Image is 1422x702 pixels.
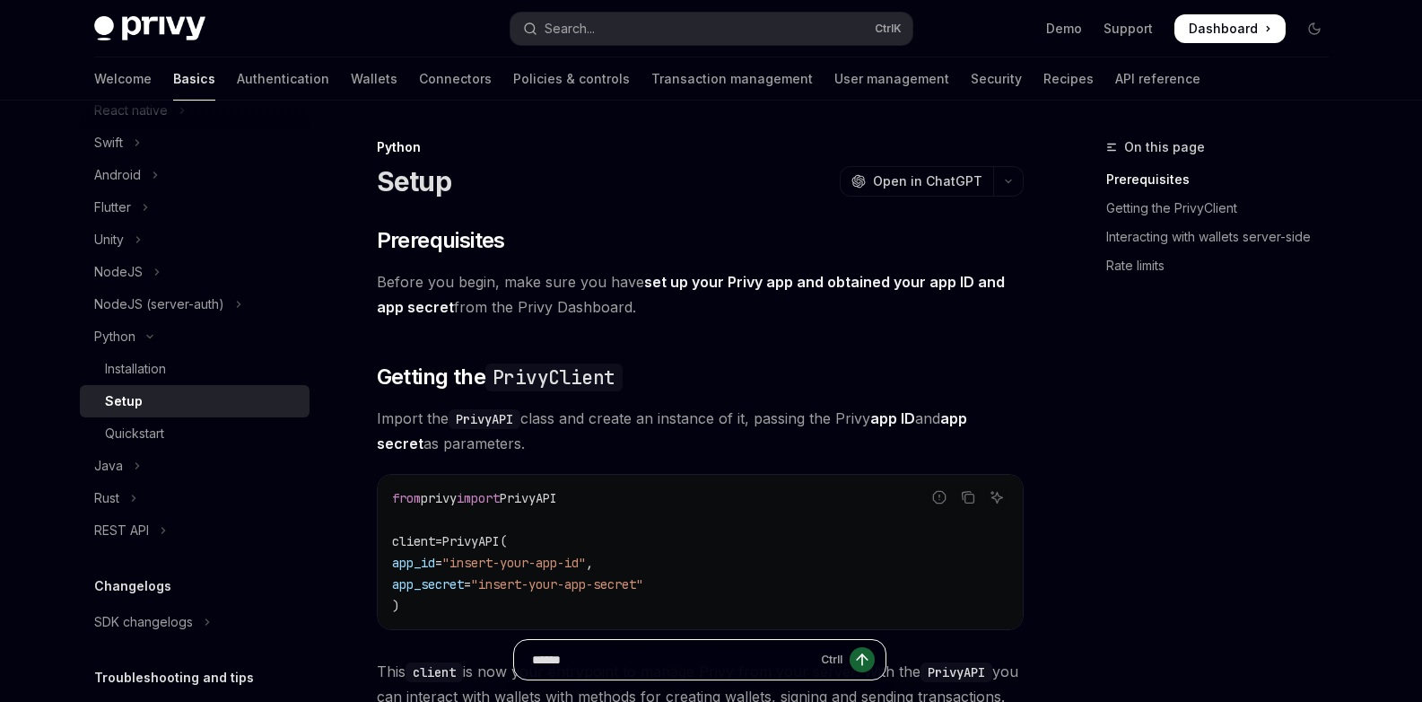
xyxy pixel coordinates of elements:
[80,224,310,256] button: Toggle Unity section
[377,406,1024,456] span: Import the class and create an instance of it, passing the Privy and as parameters.
[875,22,902,36] span: Ctrl K
[1106,251,1343,280] a: Rate limits
[1106,223,1343,251] a: Interacting with wallets server-side
[377,165,451,197] h1: Setup
[94,164,141,186] div: Android
[464,576,471,592] span: =
[94,667,254,689] h5: Troubleshooting and tips
[94,16,205,41] img: dark logo
[94,261,143,283] div: NodeJS
[500,490,557,506] span: PrivyAPI
[850,647,875,672] button: Send message
[1106,194,1343,223] a: Getting the PrivyClient
[94,575,171,597] h5: Changelogs
[419,57,492,101] a: Connectors
[80,385,310,417] a: Setup
[80,514,310,547] button: Toggle REST API section
[545,18,595,39] div: Search...
[510,13,912,45] button: Open search
[840,166,993,197] button: Open in ChatGPT
[80,288,310,320] button: Toggle NodeJS (server-auth) section
[377,269,1024,320] span: Before you begin, make sure you have from the Privy Dashboard.
[985,486,1008,509] button: Ask AI
[1124,136,1205,158] span: On this page
[94,229,124,250] div: Unity
[834,57,949,101] a: User management
[80,482,310,514] button: Toggle Rust section
[377,138,1024,156] div: Python
[80,127,310,159] button: Toggle Swift section
[457,490,500,506] span: import
[435,555,442,571] span: =
[873,172,982,190] span: Open in ChatGPT
[377,226,505,255] span: Prerequisites
[237,57,329,101] a: Authentication
[80,450,310,482] button: Toggle Java section
[94,611,193,633] div: SDK changelogs
[80,256,310,288] button: Toggle NodeJS section
[586,555,593,571] span: ,
[442,555,586,571] span: "insert-your-app-id"
[105,358,166,380] div: Installation
[449,409,520,429] code: PrivyAPI
[94,197,131,218] div: Flutter
[94,57,152,101] a: Welcome
[1174,14,1286,43] a: Dashboard
[485,364,622,391] code: PrivyClient
[94,326,135,347] div: Python
[471,576,643,592] span: "insert-your-app-secret"
[80,606,310,638] button: Toggle SDK changelogs section
[1046,20,1082,38] a: Demo
[513,57,630,101] a: Policies & controls
[442,533,507,549] span: PrivyAPI(
[1300,14,1329,43] button: Toggle dark mode
[392,598,399,614] span: )
[94,294,224,315] div: NodeJS (server-auth)
[1106,165,1343,194] a: Prerequisites
[392,555,435,571] span: app_id
[1189,20,1258,38] span: Dashboard
[105,423,164,444] div: Quickstart
[173,57,215,101] a: Basics
[105,390,143,412] div: Setup
[94,487,119,509] div: Rust
[392,490,421,506] span: from
[80,353,310,385] a: Installation
[1043,57,1094,101] a: Recipes
[392,576,464,592] span: app_secret
[1115,57,1200,101] a: API reference
[532,640,814,680] input: Ask a question...
[956,486,980,509] button: Copy the contents from the code block
[80,159,310,191] button: Toggle Android section
[351,57,397,101] a: Wallets
[94,520,149,541] div: REST API
[870,409,915,427] strong: app ID
[435,533,442,549] span: =
[928,486,951,509] button: Report incorrect code
[94,455,123,477] div: Java
[971,57,1022,101] a: Security
[392,533,435,549] span: client
[80,320,310,353] button: Toggle Python section
[377,363,623,391] span: Getting the
[80,191,310,224] button: Toggle Flutter section
[377,273,1005,317] a: set up your Privy app and obtained your app ID and app secret
[1104,20,1153,38] a: Support
[80,417,310,450] a: Quickstart
[651,57,813,101] a: Transaction management
[94,132,123,154] div: Swift
[421,490,457,506] span: privy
